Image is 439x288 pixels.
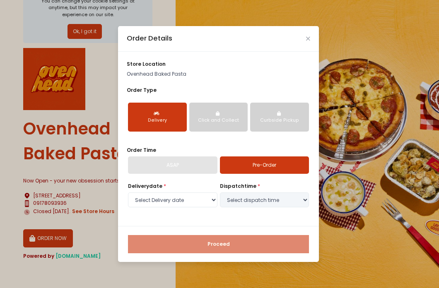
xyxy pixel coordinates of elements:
div: Curbside Pickup [256,117,304,124]
div: Delivery [133,117,181,124]
button: Close [306,37,310,41]
div: Order Details [127,34,172,44]
button: Click and Collect [189,103,248,132]
span: store location [127,60,166,67]
button: Curbside Pickup [250,103,309,132]
a: Pre-Order [220,156,309,174]
p: Ovenhead Baked Pasta [127,70,310,78]
span: dispatch time [220,182,256,190]
button: Delivery [128,103,187,132]
button: Proceed [128,235,309,253]
span: Order Type [127,86,157,94]
span: Order Time [127,146,156,154]
div: Click and Collect [195,117,243,124]
span: Delivery date [128,182,162,190]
